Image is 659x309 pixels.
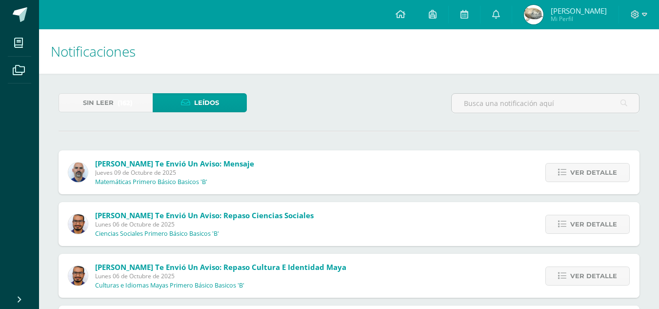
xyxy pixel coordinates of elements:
[570,267,617,285] span: Ver detalle
[95,230,219,238] p: Ciencias Sociales Primero Básico Basicos 'B'
[59,93,153,112] a: Sin leer(162)
[524,5,543,24] img: e17a5bf55357d52cba34e688905edb84.png
[452,94,639,113] input: Busca una notificación aquí
[194,94,219,112] span: Leídos
[95,159,254,168] span: [PERSON_NAME] te envió un aviso: Mensaje
[95,178,207,186] p: Matemáticas Primero Básico Basicos 'B'
[570,215,617,233] span: Ver detalle
[153,93,247,112] a: Leídos
[551,6,607,16] span: [PERSON_NAME]
[83,94,114,112] span: Sin leer
[95,220,314,228] span: Lunes 06 de Octubre de 2025
[570,164,617,182] span: Ver detalle
[51,42,136,61] span: Notificaciones
[551,15,607,23] span: Mi Perfil
[95,168,254,177] span: Jueves 09 de Octubre de 2025
[68,266,88,286] img: ef34ee16907c8215cd1846037ce38107.png
[95,282,244,289] p: Culturas e Idiomas Mayas Primero Básico Basicos 'B'
[118,94,133,112] span: (162)
[95,210,314,220] span: [PERSON_NAME] te envió un aviso: Repaso Ciencias Sociales
[95,272,346,280] span: Lunes 06 de Octubre de 2025
[68,163,88,182] img: 25a107f0461d339fca55307c663570d2.png
[95,262,346,272] span: [PERSON_NAME] te envió un aviso: Repaso Cultura e Identidad Maya
[68,214,88,234] img: ef34ee16907c8215cd1846037ce38107.png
